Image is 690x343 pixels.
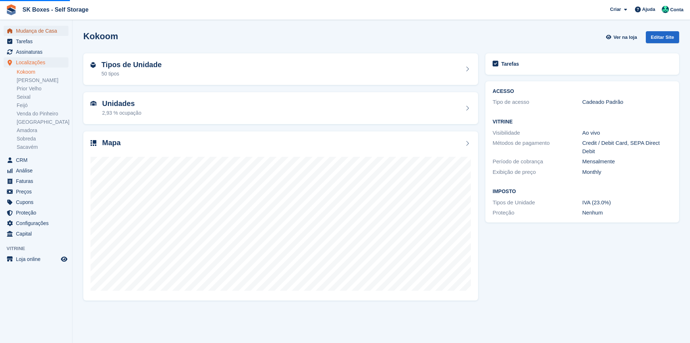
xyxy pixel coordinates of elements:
div: Visibilidade [493,129,582,137]
h2: Vitrine [493,119,672,125]
a: menu [4,36,68,46]
a: menu [4,155,68,165]
h2: Kokoom [83,31,118,41]
span: Ajuda [642,6,655,13]
span: Preços [16,187,59,197]
h2: ACESSO [493,89,672,94]
a: Amadora [17,127,68,134]
a: SK Boxes - Self Storage [20,4,91,16]
a: Prior Velho [17,85,68,92]
div: Tipo de acesso [493,98,582,106]
a: Venda do Pinheiro [17,110,68,117]
img: map-icn-33ee37083ee616e46c38cad1a60f524a97daa1e2b2c8c0bc3eb3415660979fc1.svg [91,140,96,146]
span: Cupons [16,197,59,207]
a: menu [4,47,68,57]
div: Proteção [493,209,582,217]
span: Ver na loja [614,34,637,41]
span: Capital [16,229,59,239]
a: Seixal [17,94,68,101]
div: IVA (23.0%) [582,199,672,207]
a: Kokoom [17,69,68,75]
h2: Unidades [102,99,141,108]
a: Unidades 2,93 % ocupação [83,92,478,124]
a: Editar Site [646,31,679,46]
h2: Mapa [102,139,121,147]
a: Loja de pré-visualização [60,255,68,264]
div: Editar Site [646,31,679,43]
div: Nenhum [582,209,672,217]
h2: Tipos de Unidade [101,61,162,69]
span: Tarefas [16,36,59,46]
h2: Tarefas [501,61,519,67]
span: Localizações [16,57,59,68]
a: Mapa [83,131,478,301]
span: Vitrine [7,245,72,252]
img: unit-type-icn-2b2737a686de81e16bb02015468b77c625bbabd49415b5ef34ead5e3b44a266d.svg [91,62,96,68]
a: menu [4,208,68,218]
a: menu [4,229,68,239]
a: menu [4,218,68,228]
a: menu [4,197,68,207]
span: Loja online [16,254,59,264]
span: Assinaturas [16,47,59,57]
img: SK Boxes - Comercial [662,6,669,13]
div: Tipos de Unidade [493,199,582,207]
a: [GEOGRAPHIC_DATA] [17,119,68,126]
a: [PERSON_NAME] [17,77,68,84]
img: unit-icn-7be61d7bf1b0ce9d3e12c5938cc71ed9869f7b940bace4675aadf7bd6d80202e.svg [91,101,96,106]
div: 50 tipos [101,70,162,78]
span: Conta [670,6,683,13]
a: Feijó [17,102,68,109]
div: Mensalmente [582,158,672,166]
a: menu [4,57,68,68]
a: menu [4,166,68,176]
a: menu [4,26,68,36]
div: Exibição de preço [493,168,582,176]
span: Configurações [16,218,59,228]
span: Proteção [16,208,59,218]
a: menu [4,176,68,186]
div: Credit / Debit Card, SEPA Direct Debit [582,139,672,155]
a: menu [4,187,68,197]
div: Monthly [582,168,672,176]
span: Mudança de Casa [16,26,59,36]
span: CRM [16,155,59,165]
a: Ver na loja [605,31,640,43]
h2: Imposto [493,189,672,195]
div: Cadeado Padrão [582,98,672,106]
span: Análise [16,166,59,176]
a: menu [4,254,68,264]
div: Métodos de pagamento [493,139,582,155]
a: Tipos de Unidade 50 tipos [83,53,478,85]
span: Faturas [16,176,59,186]
a: Sacavém [17,144,68,151]
img: stora-icon-8386f47178a22dfd0bd8f6a31ec36ba5ce8667c1dd55bd0f319d3a0aa187defe.svg [6,4,17,15]
div: Período de cobrança [493,158,582,166]
a: Sobreda [17,135,68,142]
span: Criar [610,6,621,13]
div: Ao vivo [582,129,672,137]
div: 2,93 % ocupação [102,109,141,117]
